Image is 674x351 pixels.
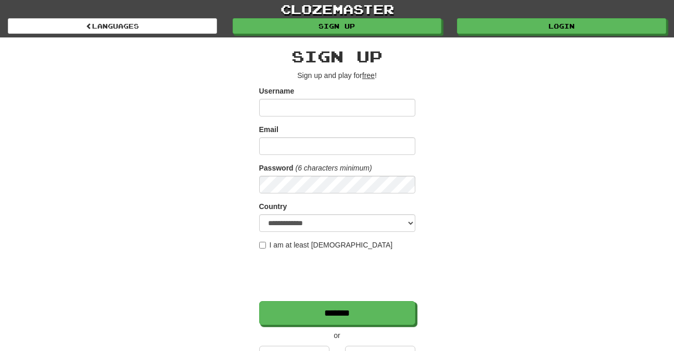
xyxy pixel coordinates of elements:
[259,330,415,341] p: or
[296,164,372,172] em: (6 characters minimum)
[259,255,417,296] iframe: reCAPTCHA
[259,201,287,212] label: Country
[259,70,415,81] p: Sign up and play for !
[457,18,666,34] a: Login
[362,71,375,80] u: free
[259,124,278,135] label: Email
[8,18,217,34] a: Languages
[259,242,266,249] input: I am at least [DEMOGRAPHIC_DATA]
[259,163,294,173] label: Password
[233,18,442,34] a: Sign up
[259,240,393,250] label: I am at least [DEMOGRAPHIC_DATA]
[259,86,295,96] label: Username
[259,48,415,65] h2: Sign up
